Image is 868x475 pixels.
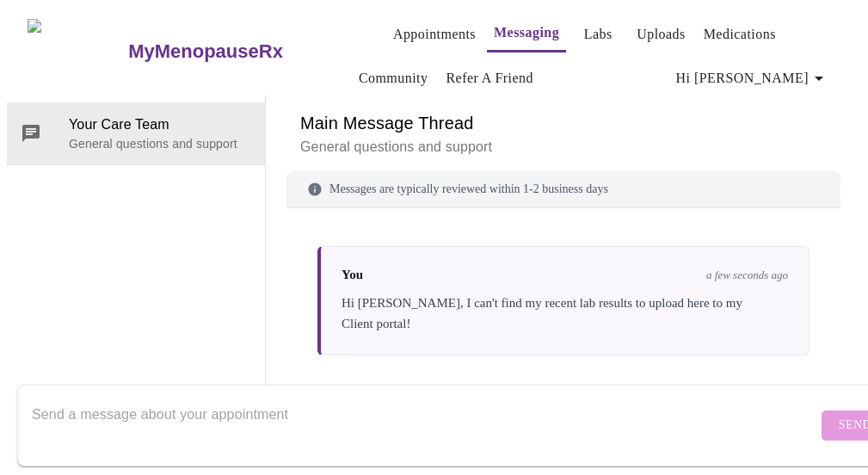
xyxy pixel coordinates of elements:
[300,109,827,137] h6: Main Message Thread
[584,22,613,46] a: Labs
[386,17,483,52] button: Appointments
[28,19,126,83] img: MyMenopauseRx Logo
[706,268,788,282] span: a few seconds ago
[704,22,776,46] a: Medications
[494,21,559,45] a: Messaging
[630,17,693,52] button: Uploads
[697,17,783,52] button: Medications
[342,293,788,334] div: Hi [PERSON_NAME], I can't find my recent lab results to upload here to my Client portal!
[69,114,251,135] span: Your Care Team
[128,40,283,63] h3: MyMenopauseRx
[359,66,428,90] a: Community
[446,66,533,90] a: Refer a Friend
[439,61,540,96] button: Refer a Friend
[352,61,435,96] button: Community
[676,66,829,90] span: Hi [PERSON_NAME]
[393,22,476,46] a: Appointments
[7,102,265,164] div: Your Care TeamGeneral questions and support
[637,22,686,46] a: Uploads
[69,135,251,152] p: General questions and support
[286,171,840,208] div: Messages are typically reviewed within 1-2 business days
[669,61,836,96] button: Hi [PERSON_NAME]
[342,268,363,282] span: You
[487,15,566,52] button: Messaging
[300,137,827,157] p: General questions and support
[32,398,817,453] textarea: Send a message about your appointment
[570,17,625,52] button: Labs
[126,22,352,82] a: MyMenopauseRx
